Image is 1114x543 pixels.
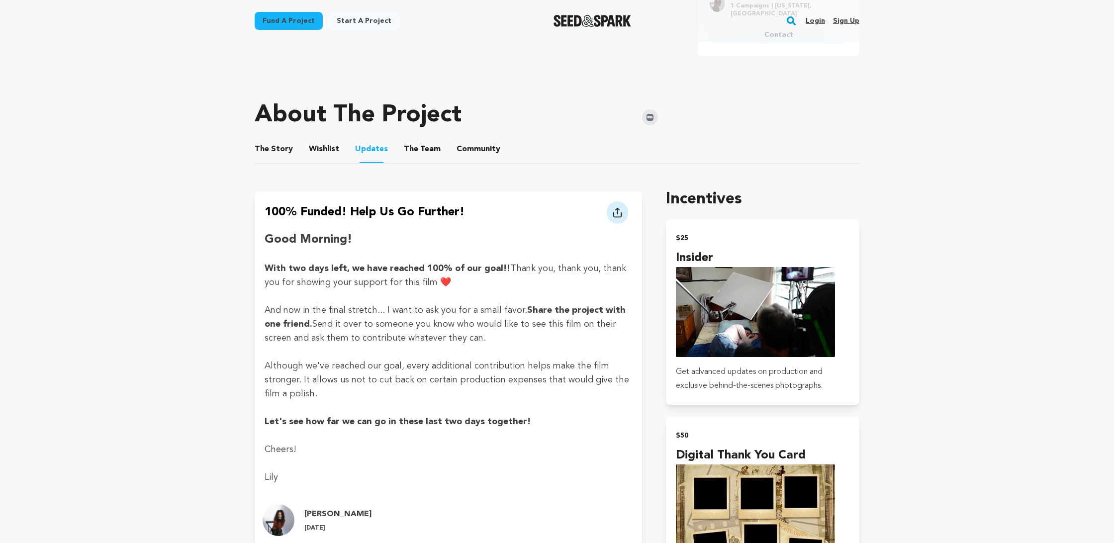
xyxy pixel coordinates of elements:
[404,143,418,155] span: The
[806,13,825,29] a: Login
[265,306,626,329] strong: Share the project with one friend.
[676,231,849,245] h2: $25
[676,249,849,267] h4: Insider
[304,524,371,532] p: [DATE]
[265,232,632,248] h2: Good Morning!
[304,508,371,520] h4: [PERSON_NAME]
[265,262,632,289] p: Thank you, thank you, thank you for showing your support for this film ❤️
[457,143,500,155] span: Community
[263,504,294,536] img: b1966fbf191a51e8.png
[355,143,388,155] span: Updates
[265,417,531,426] strong: Let's see how far we can go in these last two days together!
[255,143,293,155] span: Story
[676,267,835,357] img: incentive
[833,13,859,29] a: Sign up
[676,447,849,464] h4: Digital Thank You Card
[676,429,849,443] h2: $50
[255,12,323,30] a: Fund a project
[255,103,462,127] h1: About The Project
[666,187,859,211] h1: Incentives
[329,12,399,30] a: Start a project
[404,143,441,155] span: Team
[265,443,632,456] p: Cheers!
[265,359,632,401] p: Although we've reached our goal, every additional contribution helps make the film stronger. It a...
[265,303,632,345] p: And now in the final stretch... I want to ask you for a small favor. Send it over to someone you ...
[554,15,632,27] a: Seed&Spark Homepage
[666,219,859,405] button: $25 Insider incentive Get advanced updates on production and exclusive behind-the-scenes photogra...
[642,109,658,125] img: Seed&Spark IMDB Icon
[265,203,464,224] h4: 100% Funded! Help us go further!
[265,470,632,484] p: Lily
[554,15,632,27] img: Seed&Spark Logo Dark Mode
[255,143,269,155] span: The
[676,365,849,393] p: Get advanced updates on production and exclusive behind-the-scenes photographs.
[309,143,339,155] span: Wishlist
[265,264,510,273] strong: With two days left, we have reached 100% of our goal!!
